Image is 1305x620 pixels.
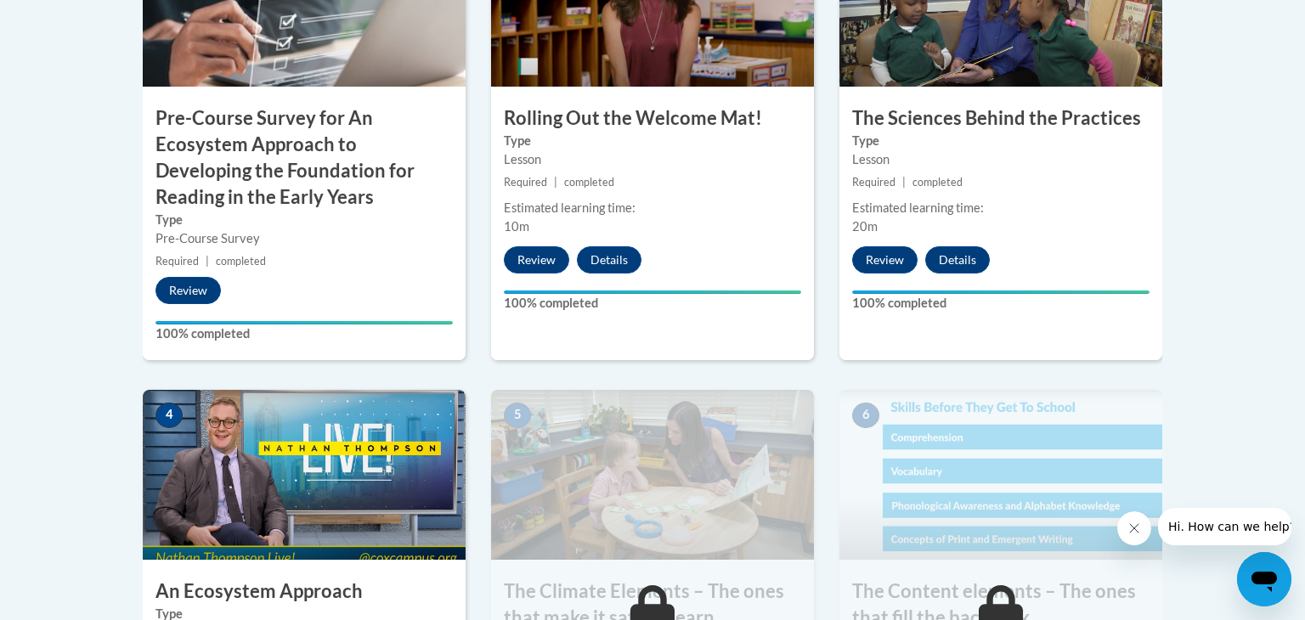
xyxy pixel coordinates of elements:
[216,255,266,268] span: completed
[902,176,906,189] span: |
[155,211,453,229] label: Type
[852,290,1150,294] div: Your progress
[155,324,453,343] label: 100% completed
[1237,552,1291,606] iframe: Button to launch messaging window
[155,255,199,268] span: Required
[504,176,547,189] span: Required
[504,219,529,234] span: 10m
[852,199,1150,217] div: Estimated learning time:
[852,246,918,273] button: Review
[852,294,1150,313] label: 100% completed
[491,390,814,560] img: Course Image
[206,255,209,268] span: |
[504,150,801,169] div: Lesson
[504,199,801,217] div: Estimated learning time:
[839,105,1162,132] h3: The Sciences Behind the Practices
[155,321,453,324] div: Your progress
[155,229,453,248] div: Pre-Course Survey
[554,176,557,189] span: |
[504,132,801,150] label: Type
[504,294,801,313] label: 100% completed
[143,105,466,210] h3: Pre-Course Survey for An Ecosystem Approach to Developing the Foundation for Reading in the Early...
[504,403,531,428] span: 5
[155,277,221,304] button: Review
[1117,511,1151,545] iframe: Close message
[564,176,614,189] span: completed
[912,176,963,189] span: completed
[852,219,878,234] span: 20m
[852,150,1150,169] div: Lesson
[143,578,466,605] h3: An Ecosystem Approach
[143,390,466,560] img: Course Image
[504,290,801,294] div: Your progress
[155,403,183,428] span: 4
[839,390,1162,560] img: Course Image
[577,246,641,273] button: Details
[491,105,814,132] h3: Rolling Out the Welcome Mat!
[852,176,895,189] span: Required
[504,246,569,273] button: Review
[852,403,879,428] span: 6
[1158,508,1291,545] iframe: Message from company
[10,12,138,25] span: Hi. How can we help?
[852,132,1150,150] label: Type
[925,246,990,273] button: Details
